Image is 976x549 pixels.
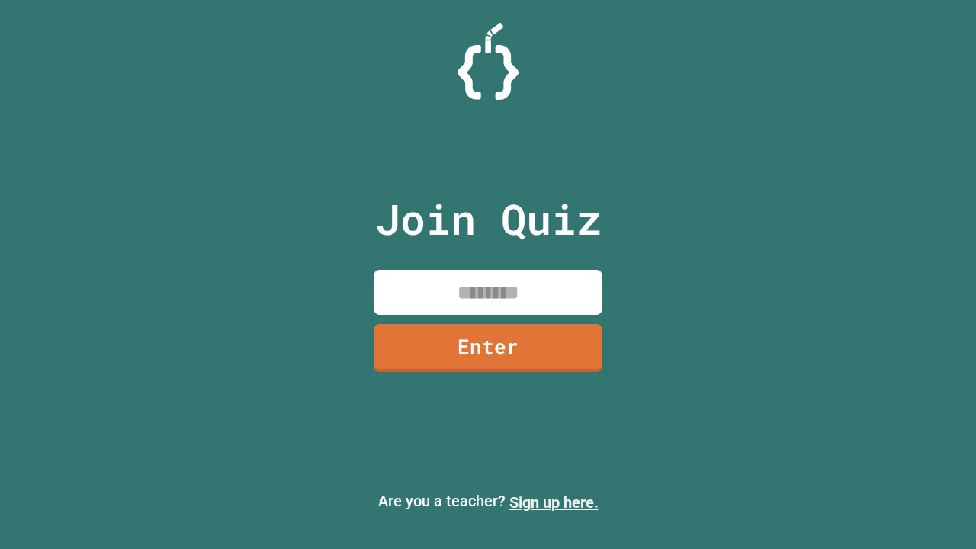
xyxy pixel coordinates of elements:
a: Sign up here. [509,493,599,512]
p: Are you a teacher? [12,490,964,514]
p: Join Quiz [375,188,602,251]
iframe: chat widget [912,488,961,534]
iframe: chat widget [849,422,961,486]
img: Logo.svg [457,23,518,100]
a: Enter [374,324,602,372]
